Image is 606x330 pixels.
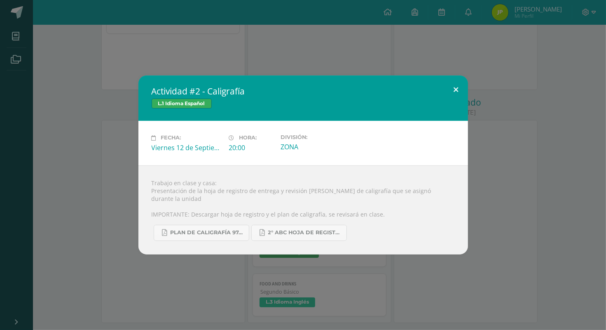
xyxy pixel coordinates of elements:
[171,229,245,236] span: Plan de caligrafía 97-142 Segundo Básico ABC.pdf
[268,229,342,236] span: 2° ABC HOJA DE REGISTRO - UNIDAD FINAL.pdf
[229,143,274,152] div: 20:00
[152,99,212,108] span: L.1 Idioma Español
[251,225,347,241] a: 2° ABC HOJA DE REGISTRO - UNIDAD FINAL.pdf
[154,225,249,241] a: Plan de caligrafía 97-142 Segundo Básico ABC.pdf
[161,135,181,141] span: Fecha:
[445,75,468,104] button: Close (Esc)
[281,142,351,151] div: ZONA
[138,165,468,255] div: Trabajo en clase y casa: Presentación de la hoja de registro de entrega y revisión [PERSON_NAME] ...
[152,143,222,152] div: Viernes 12 de Septiembre
[152,85,455,97] h2: Actividad #2 - Caligrafía
[239,135,257,141] span: Hora:
[281,134,351,140] label: División:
